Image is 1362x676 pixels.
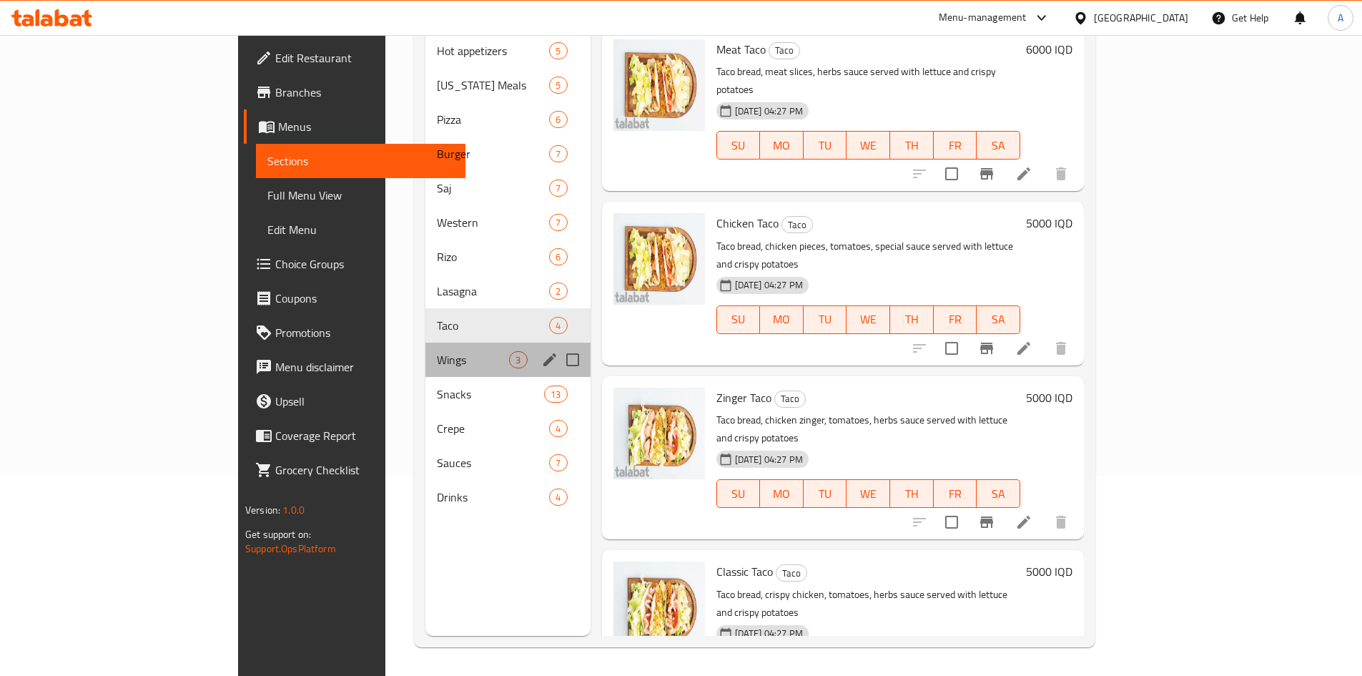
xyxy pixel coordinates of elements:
span: [DATE] 04:27 PM [729,278,809,292]
button: MO [760,479,804,508]
span: Menu disclaimer [275,358,454,376]
div: Wings3edit [425,343,590,377]
button: TU [804,479,847,508]
span: 4 [550,422,566,436]
span: TU [809,135,842,156]
div: Drinks4 [425,480,590,514]
span: 5 [550,44,566,58]
span: Coverage Report [275,427,454,444]
span: 6 [550,113,566,127]
span: Burger [437,145,549,162]
span: [DATE] 04:27 PM [729,104,809,118]
span: TH [896,309,928,330]
span: MO [766,135,798,156]
span: SA [982,484,1015,504]
span: [US_STATE] Meals [437,77,549,94]
span: Grocery Checklist [275,461,454,479]
button: TU [804,305,847,334]
span: Version: [245,501,280,519]
button: SU [716,479,761,508]
span: Select to update [937,159,967,189]
span: Wings [437,351,509,368]
a: Coverage Report [244,418,465,453]
span: Coupons [275,290,454,307]
span: Get support on: [245,525,311,544]
span: TH [896,484,928,504]
button: SU [716,305,761,334]
div: Taco [781,216,813,233]
span: TU [809,309,842,330]
span: Sauces [437,454,549,471]
span: Sections [267,152,454,170]
a: Edit Menu [256,212,465,247]
button: WE [847,479,890,508]
span: Select to update [937,333,967,363]
h6: 5000 IQD [1026,388,1072,408]
div: items [549,77,567,94]
span: 13 [545,388,566,401]
a: Sections [256,144,465,178]
div: Hot appetizers5 [425,34,590,68]
a: Menus [244,109,465,144]
a: Full Menu View [256,178,465,212]
span: 3 [510,353,526,367]
a: Edit menu item [1015,514,1032,531]
span: FR [939,309,972,330]
span: 1.0.0 [282,501,305,519]
a: Menu disclaimer [244,350,465,384]
span: SU [723,484,755,504]
button: SA [977,131,1020,160]
span: TH [896,135,928,156]
span: 4 [550,319,566,333]
img: Meat Taco [613,39,705,131]
span: 7 [550,216,566,230]
button: delete [1044,157,1078,191]
div: Saj [437,180,549,197]
div: Crepe4 [425,411,590,446]
div: Pizza6 [425,102,590,137]
span: 7 [550,182,566,195]
span: Taco [782,217,812,233]
a: Upsell [244,384,465,418]
span: Edit Restaurant [275,49,454,67]
img: Chicken Taco [613,213,705,305]
span: SU [723,309,755,330]
span: FR [939,135,972,156]
a: Grocery Checklist [244,453,465,487]
a: Coupons [244,281,465,315]
span: 6 [550,250,566,264]
h6: 5000 IQD [1026,213,1072,233]
div: items [549,180,567,197]
div: items [549,248,567,265]
button: edit [539,349,561,371]
button: FR [934,305,977,334]
div: Menu-management [939,9,1027,26]
span: Upsell [275,393,454,410]
span: Western [437,214,549,231]
span: 5 [550,79,566,92]
span: Taco [437,317,549,334]
span: Lasagna [437,283,549,300]
span: Classic Taco [716,561,773,582]
span: Meat Taco [716,39,766,60]
span: FR [939,484,972,504]
span: WE [852,135,884,156]
a: Choice Groups [244,247,465,281]
span: Taco [775,391,805,407]
span: SA [982,309,1015,330]
span: Drinks [437,489,549,506]
span: [DATE] 04:27 PM [729,627,809,640]
button: FR [934,479,977,508]
span: Promotions [275,324,454,341]
span: Zinger Taco [716,387,771,408]
button: SU [716,131,761,160]
span: Pizza [437,111,549,128]
span: Snacks [437,386,544,403]
div: [GEOGRAPHIC_DATA] [1094,10,1188,26]
div: Taco4 [425,308,590,343]
span: WE [852,309,884,330]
